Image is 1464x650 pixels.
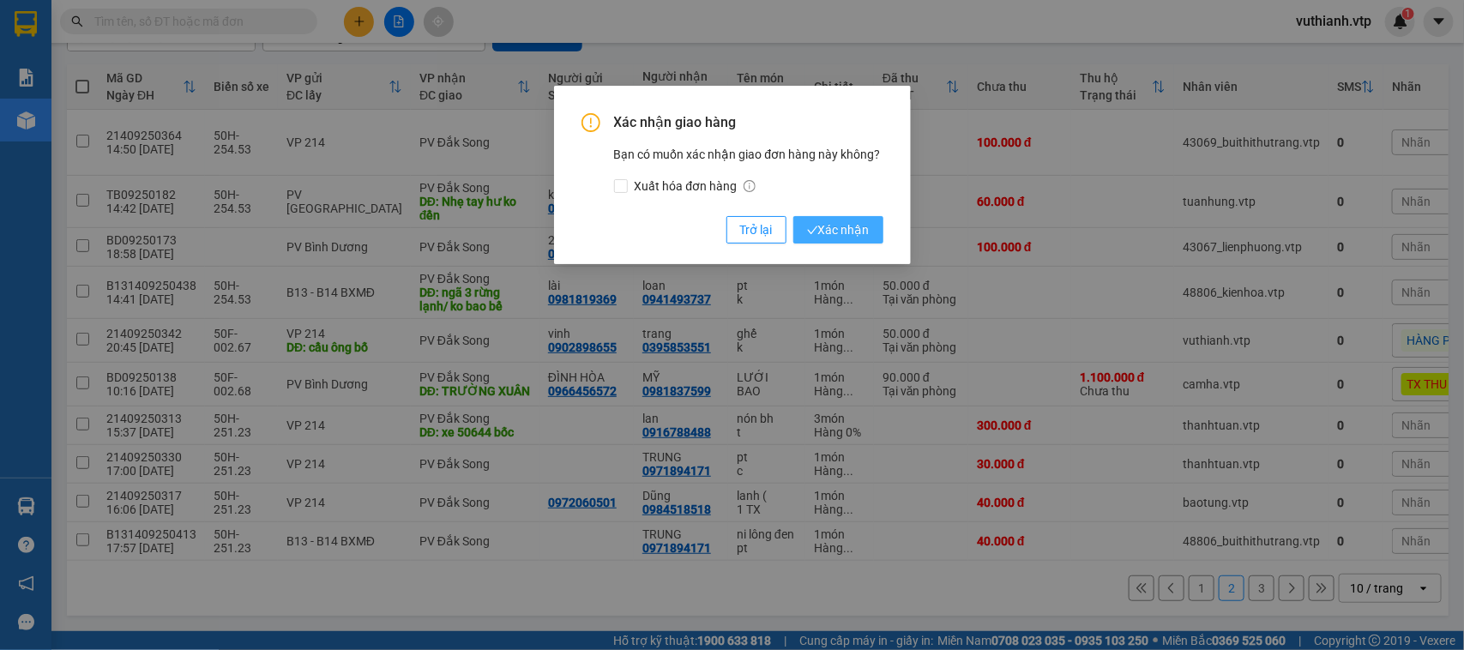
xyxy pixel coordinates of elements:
span: exclamation-circle [581,113,600,132]
button: checkXác nhận [793,216,883,244]
button: Trở lại [726,216,786,244]
span: info-circle [744,180,756,192]
span: check [807,225,818,236]
span: Xác nhận giao hàng [614,113,883,132]
span: Xác nhận [807,220,870,239]
span: Trở lại [740,220,773,239]
div: Bạn có muốn xác nhận giao đơn hàng này không? [614,145,883,196]
span: Xuất hóa đơn hàng [628,177,763,196]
